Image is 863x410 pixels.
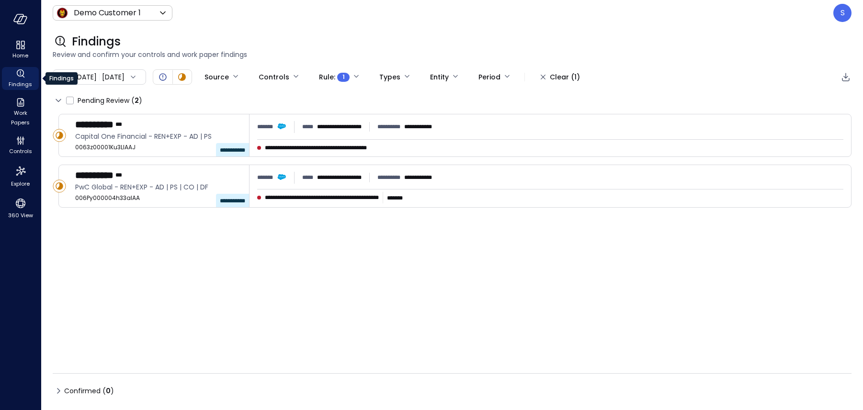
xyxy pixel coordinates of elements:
[2,134,39,157] div: Controls
[53,129,66,142] div: In Progress
[53,49,852,60] span: Review and confirm your controls and work paper findings
[74,7,141,19] p: Demo Customer 1
[840,71,852,83] div: Export to CSV
[53,179,66,193] div: In Progress
[342,72,345,82] span: 1
[102,386,114,396] div: ( )
[833,4,852,22] div: Steve Sovik
[12,51,28,60] span: Home
[106,386,111,396] span: 0
[135,96,139,105] span: 2
[2,195,39,221] div: 360 View
[75,143,241,152] span: 0063z00001Ku3LlAAJ
[57,7,68,19] img: Icon
[131,95,142,106] div: ( )
[8,211,33,220] span: 360 View
[9,79,32,89] span: Findings
[72,34,121,49] span: Findings
[11,179,30,188] span: Explore
[75,182,241,192] span: PwC Global - REN+EXP - AD | PS | CO | DF
[204,69,229,85] div: Source
[319,69,350,85] div: Rule :
[550,71,580,83] div: Clear (1)
[64,383,114,399] span: Confirmed
[6,108,35,127] span: Work Papers
[45,72,78,85] div: Findings
[75,193,241,203] span: 006Py000004h33aIAA
[9,146,32,156] span: Controls
[75,131,241,142] span: Capital One Financial - REN+EXP - AD | PS
[2,67,39,90] div: Findings
[176,71,188,83] div: In Progress
[379,69,400,85] div: Types
[533,69,588,85] button: Clear (1)
[78,93,142,108] span: Pending Review
[478,69,500,85] div: Period
[157,71,169,83] div: Open
[259,69,289,85] div: Controls
[2,96,39,128] div: Work Papers
[430,69,449,85] div: Entity
[2,163,39,189] div: Explore
[2,38,39,61] div: Home
[74,72,97,82] span: [DATE]
[840,7,845,19] p: S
